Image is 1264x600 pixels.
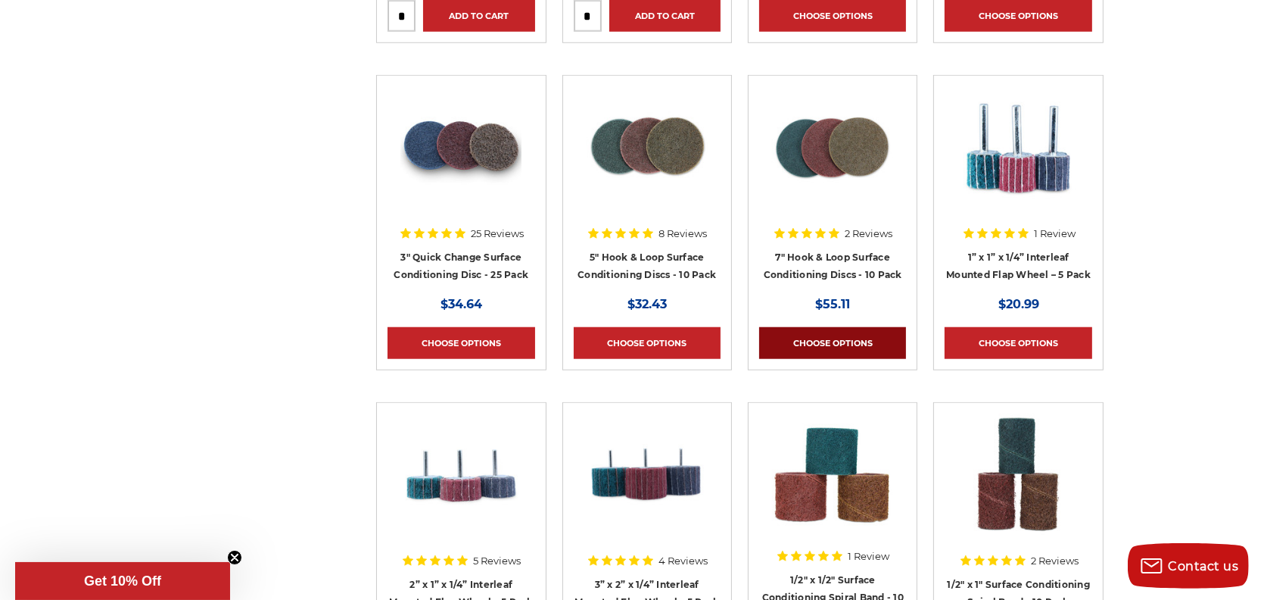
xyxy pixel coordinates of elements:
[400,86,521,208] img: 3-inch surface conditioning quick change disc by Black Hawk Abrasives
[658,556,708,566] span: 4 Reviews
[574,327,721,359] a: Choose Options
[998,297,1039,311] span: $20.99
[574,414,721,561] a: 3” x 2” x 1/4” Interleaf Mounted Flap Wheel – 5 Pack
[945,327,1091,359] a: Choose Options
[764,252,902,280] a: 7" Hook & Loop Surface Conditioning Discs - 10 Pack
[1128,543,1249,589] button: Contact us
[388,414,534,561] a: 2” x 1” x 1/4” Interleaf Mounted Flap Wheel – 5 Pack
[759,414,906,561] a: 1/2" x 1/2" Scotch Brite Spiral Band
[772,86,893,208] img: 7 inch surface conditioning discs
[945,86,1091,233] a: 1” x 1” x 1/4” Interleaf Mounted Flap Wheel – 5 Pack
[15,562,230,600] div: Get 10% OffClose teaser
[1169,559,1239,573] span: Contact us
[1034,229,1076,239] span: 1 Review
[848,552,889,561] span: 1 Review
[471,229,524,239] span: 25 Reviews
[578,252,716,280] a: 5" Hook & Loop Surface Conditioning Discs - 10 Pack
[473,556,521,566] span: 5 Reviews
[759,327,906,359] a: Choose Options
[958,414,1079,535] img: 1/2" x 1" Scotch Brite Spiral Band
[587,86,708,208] img: 5 inch surface conditioning discs
[815,297,850,311] span: $55.11
[587,414,708,535] img: 3” x 2” x 1/4” Interleaf Mounted Flap Wheel – 5 Pack
[945,414,1091,561] a: 1/2" x 1" Scotch Brite Spiral Band
[574,86,721,233] a: 5 inch surface conditioning discs
[627,297,667,311] span: $32.43
[388,86,534,233] a: 3-inch surface conditioning quick change disc by Black Hawk Abrasives
[400,414,521,535] img: 2” x 1” x 1/4” Interleaf Mounted Flap Wheel – 5 Pack
[759,86,906,233] a: 7 inch surface conditioning discs
[84,573,161,589] span: Get 10% Off
[658,229,707,239] span: 8 Reviews
[772,414,893,535] img: 1/2" x 1/2" Scotch Brite Spiral Band
[946,252,1091,280] a: 1” x 1” x 1/4” Interleaf Mounted Flap Wheel – 5 Pack
[1031,556,1079,566] span: 2 Reviews
[227,550,242,565] button: Close teaser
[394,252,528,280] a: 3" Quick Change Surface Conditioning Disc - 25 Pack
[388,327,534,359] a: Choose Options
[958,86,1079,208] img: 1” x 1” x 1/4” Interleaf Mounted Flap Wheel – 5 Pack
[845,229,892,239] span: 2 Reviews
[441,297,482,311] span: $34.64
